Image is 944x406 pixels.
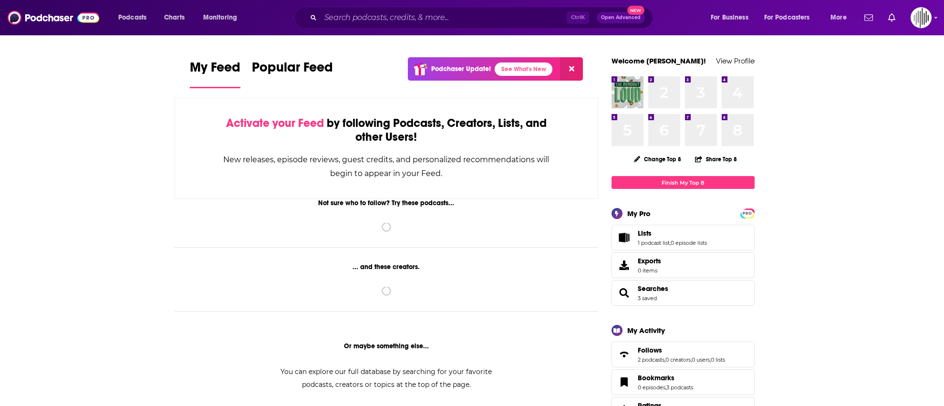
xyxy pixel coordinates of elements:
a: Follows [638,346,725,354]
span: Exports [615,259,634,272]
div: Or maybe something else... [175,342,599,350]
span: , [710,356,711,363]
a: Searches [638,284,668,293]
a: PRO [742,209,753,217]
a: 0 lists [711,356,725,363]
a: 0 creators [665,356,691,363]
div: by following Podcasts, Creators, Lists, and other Users! [223,116,550,144]
a: 1 podcast list [638,239,670,246]
a: 3 saved [638,295,657,302]
div: You can explore our full database by searching for your favorite podcasts, creators or topics at ... [269,365,504,391]
span: Lists [638,229,652,238]
span: , [665,384,666,391]
a: Lists [638,229,707,238]
button: open menu [758,10,824,25]
span: Charts [164,11,185,24]
a: Welcome [PERSON_NAME]! [612,56,706,65]
a: Finish My Top 8 [612,176,755,189]
span: Logged in as gpg2 [911,7,932,28]
button: Show profile menu [911,7,932,28]
span: Lists [612,225,755,250]
span: , [691,356,692,363]
a: My Feed [190,59,240,88]
span: Bookmarks [638,374,674,382]
a: 2 podcasts [638,356,664,363]
button: Open AdvancedNew [597,12,645,23]
a: See What's New [495,62,552,76]
span: Activate your Feed [226,116,324,130]
span: More [830,11,847,24]
span: Open Advanced [601,15,641,20]
span: 0 items [638,267,661,274]
input: Search podcasts, credits, & more... [321,10,567,25]
span: Exports [638,257,661,265]
button: open menu [824,10,859,25]
a: Popular Feed [252,59,333,88]
button: Change Top 8 [628,153,687,165]
span: New [627,6,644,15]
a: Bookmarks [615,375,634,389]
div: My Pro [627,209,651,218]
div: Search podcasts, credits, & more... [303,7,662,29]
span: Searches [612,280,755,306]
a: Searches [615,286,634,300]
span: , [670,239,671,246]
a: Charts [158,10,190,25]
a: View Profile [716,56,755,65]
button: open menu [112,10,159,25]
a: Exports [612,252,755,278]
img: User Profile [911,7,932,28]
span: For Business [711,11,748,24]
span: Follows [638,346,662,354]
span: Bookmarks [612,369,755,395]
a: Show notifications dropdown [861,10,877,26]
p: Podchaser Update! [431,65,491,73]
button: open menu [197,10,249,25]
span: Follows [612,342,755,367]
span: For Podcasters [764,11,810,24]
div: ... and these creators. [175,263,599,271]
a: 3 podcasts [666,384,693,391]
span: Ctrl K [567,11,589,24]
span: My Feed [190,59,240,81]
a: Lists [615,231,634,244]
img: Podchaser - Follow, Share and Rate Podcasts [8,9,99,27]
a: Bookmarks [638,374,693,382]
span: Monitoring [203,11,237,24]
a: 0 users [692,356,710,363]
div: Not sure who to follow? Try these podcasts... [175,199,599,207]
div: My Activity [627,326,665,335]
button: Share Top 8 [695,150,737,168]
img: The Readout Loud [612,76,643,108]
span: Popular Feed [252,59,333,81]
a: 0 episode lists [671,239,707,246]
button: open menu [704,10,760,25]
span: PRO [742,210,753,217]
a: Show notifications dropdown [884,10,899,26]
a: 0 episodes [638,384,665,391]
span: , [664,356,665,363]
div: New releases, episode reviews, guest credits, and personalized recommendations will begin to appe... [223,153,550,180]
span: Podcasts [118,11,146,24]
a: Follows [615,348,634,361]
